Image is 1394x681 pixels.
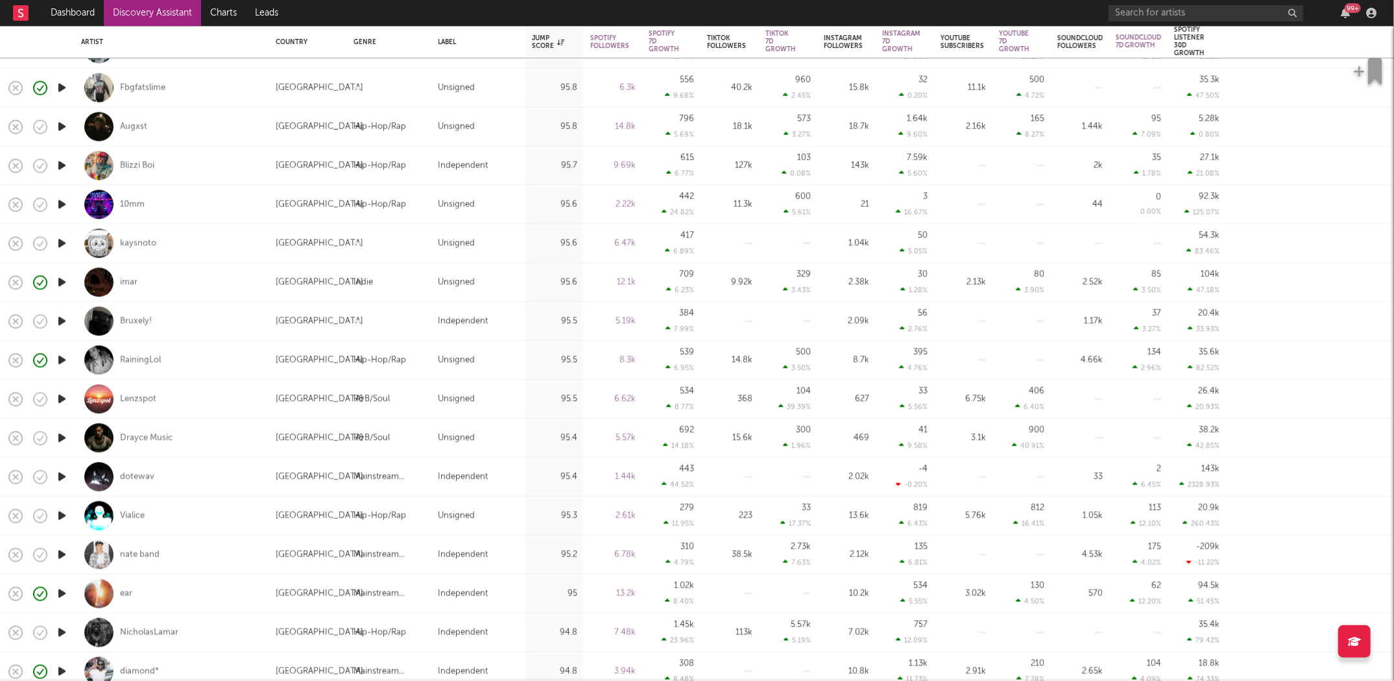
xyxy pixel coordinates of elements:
[438,158,488,173] div: Independent
[680,154,694,162] div: 615
[899,364,928,372] div: 4.76 %
[1016,130,1044,139] div: 8.27 %
[900,247,928,256] div: 5.05 %
[1188,325,1220,333] div: 33.93 %
[532,119,577,134] div: 95.8
[1183,520,1220,528] div: 260.43 %
[778,403,811,411] div: 39.39 %
[1199,76,1220,84] div: 35.3k
[438,80,475,95] div: Unsigned
[276,119,363,134] div: [GEOGRAPHIC_DATA]
[1187,91,1220,100] div: 47.50 %
[679,465,694,473] div: 443
[780,520,811,528] div: 17.37 %
[796,426,811,435] div: 300
[1198,582,1220,590] div: 94.5k
[1152,309,1161,318] div: 37
[532,197,577,212] div: 95.6
[590,34,629,50] div: Spotify Followers
[900,403,928,411] div: 5.56 %
[1016,91,1044,100] div: 4.72 %
[438,235,475,251] div: Unsigned
[707,547,752,562] div: 38.5k
[941,508,986,523] div: 5.76k
[707,391,752,407] div: 368
[1057,508,1103,523] div: 1.05k
[1199,348,1220,357] div: 35.6k
[707,80,752,95] div: 40.2k
[1013,520,1044,528] div: 16.41 %
[1151,270,1161,279] div: 85
[120,588,132,599] a: ear
[1109,5,1303,21] input: Search for artists
[354,430,390,446] div: R&B/Soul
[120,315,152,327] a: Bruxely!
[120,121,147,132] a: Augxst
[354,38,418,46] div: Genre
[999,30,1029,53] div: YouTube 7D Growth
[532,586,577,601] div: 95
[276,197,363,212] div: [GEOGRAPHIC_DATA]
[1148,543,1161,551] div: 175
[824,235,869,251] div: 1.04k
[1133,481,1161,489] div: 6.45 %
[1029,76,1044,84] div: 500
[795,76,811,84] div: 960
[590,80,636,95] div: 6.3k
[1012,442,1044,450] div: 40.91 %
[354,197,406,212] div: Hip-Hop/Rap
[532,34,564,50] div: Jump Score
[1151,582,1161,590] div: 62
[438,197,475,212] div: Unsigned
[1157,465,1161,473] div: 2
[896,53,928,61] div: 17.66 %
[354,158,406,173] div: Hip-Hop/Rap
[590,352,636,368] div: 8.3k
[1140,209,1161,216] div: 0.00 %
[662,208,694,217] div: 24.82 %
[120,432,173,444] div: Drayce Music
[680,76,694,84] div: 556
[663,442,694,450] div: 14.18 %
[532,508,577,523] div: 95.3
[532,352,577,368] div: 95.5
[679,115,694,123] div: 796
[1179,481,1220,489] div: 2328.93 %
[783,91,811,100] div: 2.45 %
[797,270,811,279] div: 329
[765,30,796,53] div: Tiktok 7D Growth
[276,469,363,484] div: [GEOGRAPHIC_DATA]
[1015,403,1044,411] div: 6.40 %
[824,586,869,601] div: 10.2k
[120,627,178,638] div: NicholasLamar
[590,508,636,523] div: 2.61k
[796,348,811,357] div: 500
[532,274,577,290] div: 95.6
[276,508,363,523] div: [GEOGRAPHIC_DATA]
[354,274,373,290] div: Indie
[590,469,636,484] div: 1.44k
[907,115,928,123] div: 1.64k
[899,520,928,528] div: 6.43 %
[1198,387,1220,396] div: 26.4k
[919,387,928,396] div: 33
[783,364,811,372] div: 3.50 %
[824,430,869,446] div: 469
[824,34,863,50] div: Instagram Followers
[1184,208,1220,217] div: 125.07 %
[1057,547,1103,562] div: 4.53k
[680,387,694,396] div: 534
[899,91,928,100] div: 0.20 %
[1196,543,1220,551] div: -209k
[824,119,869,134] div: 18.7k
[1031,115,1044,123] div: 165
[941,119,986,134] div: 2.16k
[438,274,475,290] div: Unsigned
[120,237,156,249] a: kaysnoto
[824,391,869,407] div: 627
[665,91,694,100] div: 9.68 %
[120,354,161,366] div: RainingLol
[662,481,694,489] div: 44.52 %
[919,76,928,84] div: 32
